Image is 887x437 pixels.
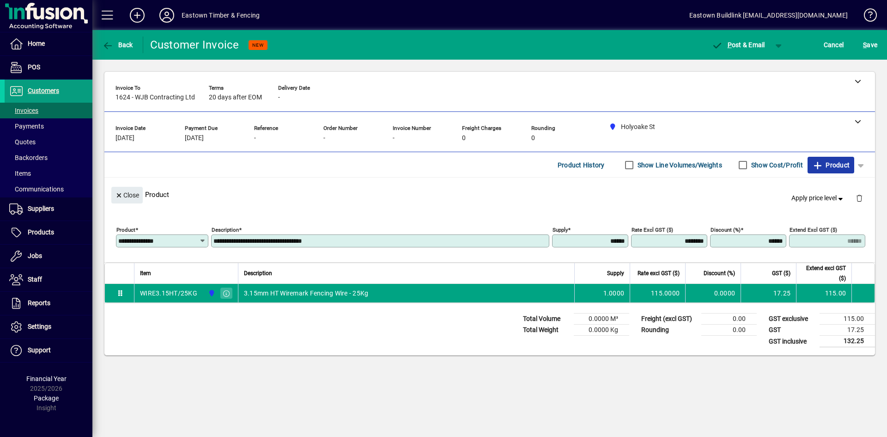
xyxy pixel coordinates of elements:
span: Reports [28,299,50,307]
mat-label: Product [116,227,135,233]
span: 0 [462,135,466,142]
span: Holyoake St [206,288,216,298]
span: - [323,135,325,142]
div: Eastown Timber & Fencing [182,8,260,23]
span: Back [102,41,133,49]
mat-label: Supply [553,227,568,233]
span: 0 [531,135,535,142]
span: NEW [252,42,264,48]
mat-label: Extend excl GST ($) [790,227,837,233]
mat-label: Description [212,227,239,233]
a: Items [5,166,92,181]
span: Payments [9,123,44,130]
button: Cancel [821,37,846,53]
span: Settings [28,323,51,330]
a: Staff [5,268,92,291]
button: Post & Email [707,37,770,53]
a: Knowledge Base [857,2,875,32]
button: Product History [554,157,608,173]
td: 0.00 [701,325,757,336]
span: Items [9,170,31,177]
span: POS [28,63,40,71]
span: Backorders [9,154,48,161]
button: Apply price level [788,190,849,207]
td: 0.00 [701,314,757,325]
button: Add [122,7,152,24]
span: Financial Year [26,375,67,382]
span: Product History [558,158,605,172]
label: Show Cost/Profit [749,160,803,170]
td: 115.00 [820,314,875,325]
button: Save [861,37,880,53]
div: Customer Invoice [150,37,239,52]
span: Staff [28,276,42,283]
span: Home [28,40,45,47]
span: Item [140,268,151,278]
td: 0.0000 M³ [574,314,629,325]
span: Cancel [824,37,844,52]
td: Total Volume [518,314,574,325]
span: 20 days after EOM [209,94,262,101]
span: Invoices [9,107,38,114]
app-page-header-button: Back [92,37,143,53]
span: Close [115,188,139,203]
span: S [863,41,867,49]
span: [DATE] [115,135,134,142]
button: Back [100,37,135,53]
mat-label: Rate excl GST ($) [632,227,673,233]
td: 115.00 [796,284,851,302]
td: GST exclusive [764,314,820,325]
app-page-header-button: Close [109,191,145,199]
button: Close [111,187,143,203]
a: Jobs [5,245,92,268]
span: Communications [9,185,64,193]
span: Customers [28,87,59,94]
span: Description [244,268,272,278]
a: Quotes [5,134,92,150]
div: 115.0000 [636,289,680,298]
td: 17.25 [741,284,796,302]
span: ost & Email [711,41,765,49]
span: Apply price level [791,193,845,203]
div: WIRE3.15HT/25KG [140,289,197,298]
a: Backorders [5,150,92,166]
td: 0.0000 Kg [574,325,629,336]
span: Support [28,346,51,354]
td: 17.25 [820,325,875,336]
span: Jobs [28,252,42,259]
app-page-header-button: Delete [848,194,870,202]
span: Discount (%) [704,268,735,278]
span: Extend excl GST ($) [802,263,846,283]
button: Profile [152,7,182,24]
label: Show Line Volumes/Weights [636,160,722,170]
td: 132.25 [820,336,875,347]
span: GST ($) [772,268,790,278]
span: 3.15mm HT Wiremark Fencing Wire - 25Kg [244,289,369,298]
span: Product [812,158,850,172]
span: P [728,41,732,49]
mat-label: Discount (%) [711,227,741,233]
span: Package [34,394,59,402]
td: Total Weight [518,325,574,336]
a: Home [5,32,92,55]
a: Suppliers [5,197,92,221]
span: Rate excl GST ($) [638,268,680,278]
div: Product [104,178,875,211]
span: ave [863,37,877,52]
span: 1624 - WJB Contracting Ltd [115,94,195,101]
span: Quotes [9,138,36,146]
a: Support [5,339,92,362]
td: Rounding [637,325,701,336]
div: Eastown Buildlink [EMAIL_ADDRESS][DOMAIN_NAME] [689,8,848,23]
td: Freight (excl GST) [637,314,701,325]
a: Reports [5,292,92,315]
td: GST inclusive [764,336,820,347]
span: [DATE] [185,135,204,142]
span: - [254,135,256,142]
span: Products [28,228,54,236]
a: Communications [5,181,92,197]
span: 1.0000 [603,289,625,298]
td: 0.0000 [685,284,741,302]
a: Products [5,221,92,244]
td: GST [764,325,820,336]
